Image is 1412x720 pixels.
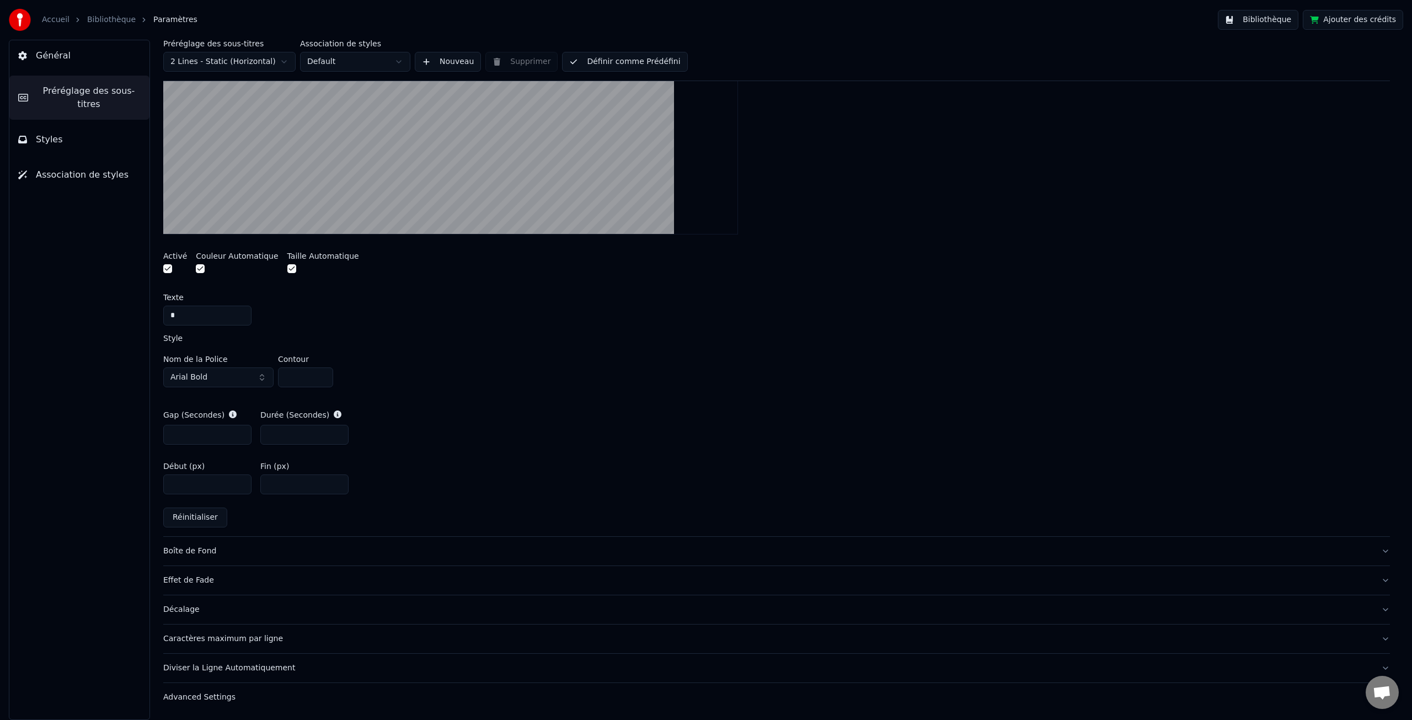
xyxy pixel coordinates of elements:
[163,683,1390,712] button: Advanced Settings
[9,76,149,120] button: Préréglage des sous-titres
[9,9,31,31] img: youka
[1366,676,1399,709] a: Ouvrir le chat
[163,411,224,419] label: Gap (Secondes)
[562,52,687,72] button: Définir comme Prédéfini
[42,14,69,25] a: Accueil
[196,252,278,260] label: Couleur Automatique
[9,124,149,155] button: Styles
[278,355,333,363] label: Contour
[163,625,1390,653] button: Caractères maximum par ligne
[163,654,1390,682] button: Diviser la Ligne Automatiquement
[260,462,289,470] label: Fin (px)
[1218,10,1298,30] button: Bibliothèque
[87,14,136,25] a: Bibliothèque
[42,14,197,25] nav: breadcrumb
[37,84,141,111] span: Préréglage des sous-titres
[163,633,1372,644] div: Caractères maximum par ligne
[1303,10,1403,30] button: Ajouter des crédits
[163,546,1372,557] div: Boîte de Fond
[163,663,1372,674] div: Diviser la Ligne Automatiquement
[260,411,329,419] label: Durée (Secondes)
[163,294,184,301] label: Texte
[163,604,1372,615] div: Décalage
[163,252,187,260] label: Activé
[153,14,197,25] span: Paramètres
[300,40,410,47] label: Association de styles
[163,537,1390,566] button: Boîte de Fond
[9,159,149,190] button: Association de styles
[36,133,63,146] span: Styles
[163,508,227,527] button: Réinitialiser
[415,52,481,72] button: Nouveau
[36,49,71,62] span: Général
[163,462,205,470] label: Début (px)
[163,355,274,363] label: Nom de la Police
[170,372,207,383] span: Arial Bold
[163,40,296,47] label: Préréglage des sous-titres
[36,168,129,182] span: Association de styles
[163,566,1390,595] button: Effet de Fade
[163,575,1372,586] div: Effet de Fade
[163,595,1390,624] button: Décalage
[9,40,149,71] button: Général
[163,334,183,342] label: Style
[163,692,1372,703] div: Advanced Settings
[287,252,359,260] label: Taille Automatique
